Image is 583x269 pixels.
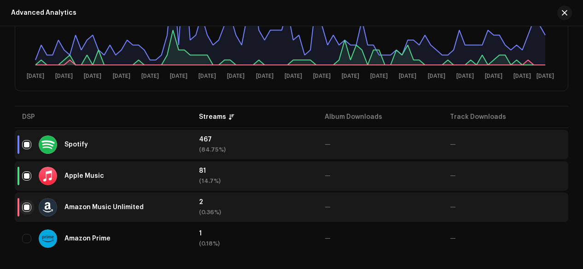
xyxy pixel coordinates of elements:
[285,73,302,79] text: [DATE]
[325,235,436,242] div: —
[199,168,310,174] div: 81
[450,235,561,242] div: —
[536,73,554,79] text: [DATE]
[199,146,310,153] div: (84.75%)
[170,73,187,79] text: [DATE]
[485,73,502,79] text: [DATE]
[428,73,445,79] text: [DATE]
[198,73,216,79] text: [DATE]
[450,141,561,148] div: —
[325,173,436,179] div: —
[199,230,310,237] div: 1
[141,73,159,79] text: [DATE]
[513,73,531,79] text: [DATE]
[256,73,274,79] text: [DATE]
[456,73,474,79] text: [DATE]
[325,204,436,211] div: —
[313,73,331,79] text: [DATE]
[199,178,310,184] div: (14.7%)
[399,73,416,79] text: [DATE]
[370,73,388,79] text: [DATE]
[342,73,359,79] text: [DATE]
[199,240,310,247] div: (0.18%)
[227,73,245,79] text: [DATE]
[450,173,561,179] div: —
[199,136,310,143] div: 467
[450,204,561,211] div: —
[325,141,436,148] div: —
[199,209,310,216] div: (0.36%)
[199,199,310,205] div: 2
